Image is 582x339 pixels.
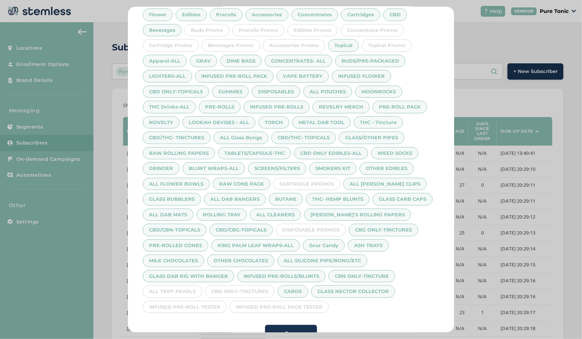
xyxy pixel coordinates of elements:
[545,303,582,339] iframe: Chat Widget
[339,132,404,144] div: GLASS/OTHER PIPES
[328,39,359,52] div: Topical
[207,255,274,267] div: OTHER CHOCOLATES
[373,193,433,206] div: GLASS CARB CAPS
[143,162,179,175] div: GRINDER
[143,224,206,236] div: CBD/CBN-TOPICALS
[204,193,266,206] div: ALL DAB BANGERS
[195,70,274,83] div: INFUSED PRE-ROLL PACK
[383,9,407,21] div: CBD
[237,270,325,283] div: INFUSED PRE-ROLLS/BLUNTS
[360,162,414,175] div: OTHER EDIBLES
[362,39,412,52] div: Topical Promo
[220,55,262,67] div: DIME BAGS
[348,239,389,252] div: ASH TRAYS
[285,330,297,337] span: Save
[214,132,268,144] div: ALL Glass Bongs
[277,70,329,83] div: VAPE BATTERY
[250,209,301,221] div: ALL CLEANERS
[265,55,332,67] div: CONCENTRATES- ALL
[232,24,284,37] div: Prerolls Promo
[143,24,182,37] div: Beverages
[143,70,192,83] div: LIGHTERS-ALL
[213,178,270,190] div: RAW CONE PACK
[306,193,370,206] div: THC- HEMP BLUNTS
[143,86,209,98] div: CBD ONLY-TOPICALS
[143,209,194,221] div: ALL DAB MATS
[212,86,249,98] div: GUMMIES
[252,86,300,98] div: DISPOSABLES
[143,301,226,313] div: INFUSED PRE-ROLL TESTER
[332,70,391,83] div: INFUSED FLOWER
[371,147,419,160] div: WEED SOCKS
[258,116,289,129] div: TORCH
[143,101,196,113] div: THC Drinks-ALL
[143,39,199,52] div: Cartridge Promo
[143,55,187,67] div: Apparel-ALL
[199,101,241,113] div: PRE-ROLLS
[292,116,351,129] div: METAL DAB TOOL
[303,86,352,98] div: ALL POUCHES
[271,132,336,144] div: CBD/THC- TOPICALS
[309,162,357,175] div: SMOKERS KIT
[373,101,427,113] div: PRE-ROLL PACK
[182,116,255,129] div: LOOKAH DEVISES - ALL
[143,147,215,160] div: RAW ROLLING PAPERS
[313,101,370,113] div: REVELRY MERCH
[210,9,242,21] div: Prerolls
[143,193,201,206] div: GLASS BUBBLERS
[176,9,207,21] div: Edibles
[341,9,380,21] div: Cartridges
[273,178,340,190] div: CARTRIDGE PROMOS
[277,255,367,267] div: ALL SILICONE PIPE/BONG/ETC
[190,55,217,67] div: GRAV
[143,255,204,267] div: MILK CHOCOLATES
[291,9,338,21] div: Concentrates
[303,239,345,252] div: Sour Candy
[354,116,403,129] div: THC - Tincture
[311,285,395,298] div: GLASS NECTOR COLLECTOR
[343,178,427,190] div: ALL [PERSON_NAME] CLIPS
[229,301,329,313] div: INFUSED PRE-ROLL PACK TESTER
[143,285,202,298] div: ALL TERP PEARLS
[328,270,395,283] div: CBN ONLY-TINCTURE
[182,162,245,175] div: BLUNT WRAPS-ALL
[244,101,310,113] div: INFUSED PRE-ROLLS
[287,24,338,37] div: Edibles Promo
[143,132,211,144] div: CBD/THC- TINCTURES
[205,285,275,298] div: CBD ONLY-TINCTURES
[211,239,300,252] div: KING PALM LEAF WRAPS-ALL
[335,55,406,67] div: BUDS/PRE-PACKAGED
[294,147,368,160] div: CBD ONLY EDIBLES-ALL
[355,86,402,98] div: MOONROCKS
[196,209,247,221] div: ROLLING TRAY
[185,24,229,37] div: Buds Promo
[304,209,411,221] div: [PERSON_NAME]'S ROLLING PAPERS
[269,193,303,206] div: BUTANE
[263,39,325,52] div: Accessories Promo
[276,224,346,236] div: DISPOSABLE PROMOS
[349,224,418,236] div: CBG ONLY-TINCTURES
[341,24,404,37] div: Concentrate Promo
[143,116,179,129] div: NOVELTY
[245,9,288,21] div: Accessories
[143,9,173,21] div: Flower
[209,224,273,236] div: CBD/CBG-TOPICALS
[143,239,208,252] div: PRE-ROLLED CONES
[218,147,291,160] div: TABLETS/CAPSULE-THC
[202,39,260,52] div: Beverages Promo
[143,178,210,190] div: ALL FLOWER BOWLS
[278,285,308,298] div: CARDS
[143,270,234,283] div: GLASS DAB RIG WITH BANGER
[248,162,306,175] div: SCREENS/FILTERS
